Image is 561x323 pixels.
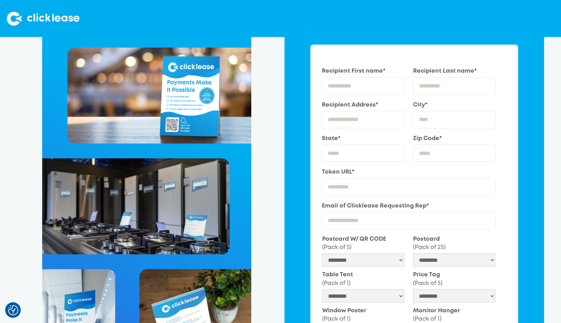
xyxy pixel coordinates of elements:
label: City* [413,101,496,109]
label: Price Tag [413,271,495,288]
label: Zip Code* [413,135,496,143]
span: (Pack of 5) [413,281,442,286]
img: Revisit consent button [8,305,18,315]
span: (Pack of 5) [322,245,352,250]
span: (Pack of 1) [322,316,350,322]
label: Recipient Address* [322,101,404,109]
label: Recipient Last name* [413,67,496,75]
img: Clicklease logo [7,12,80,26]
label: Recipient First name* [322,67,404,75]
label: Token URL* [322,168,496,176]
span: (Pack of 1) [322,281,350,286]
label: Postcard W/ QR CODE [322,235,404,252]
button: Consent Preferences [8,305,18,315]
span: (Pack of 25) [413,245,446,250]
label: State* [322,135,404,143]
label: Postcard [413,235,495,252]
label: Table Tent [322,271,404,288]
span: (Pack of 1) [413,316,441,322]
label: Email of Clicklease Requesting Rep* [322,202,496,210]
